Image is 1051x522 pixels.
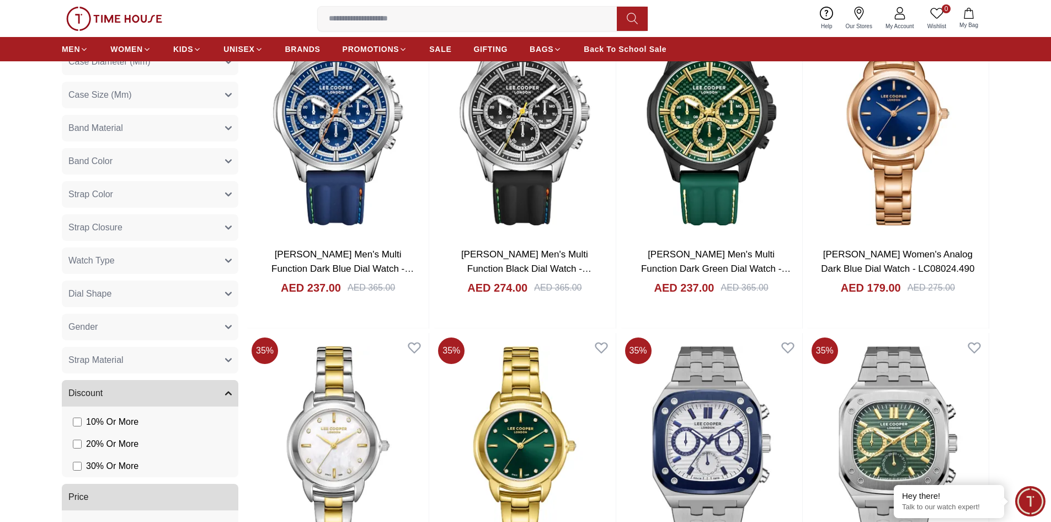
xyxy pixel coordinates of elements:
[68,122,123,135] span: Band Material
[62,314,238,340] button: Gender
[621,1,802,239] img: Lee Cooper Men's Multi Function Dark Green Dial Watch - LC08048.077
[902,503,996,512] p: Talk to our watch expert!
[953,6,985,31] button: My Bag
[429,44,451,55] span: SALE
[285,44,321,55] span: BRANDS
[271,249,414,288] a: [PERSON_NAME] Men's Multi Function Dark Blue Dial Watch - LC08048.399
[62,484,238,510] button: Price
[438,338,465,364] span: 35 %
[285,39,321,59] a: BRANDS
[281,280,341,296] h4: AED 237.00
[817,22,837,30] span: Help
[429,39,451,59] a: SALE
[955,21,983,29] span: My Bag
[62,281,238,307] button: Dial Shape
[68,491,88,504] span: Price
[68,387,103,400] span: Discount
[343,44,399,55] span: PROMOTIONS
[461,249,591,288] a: [PERSON_NAME] Men's Multi Function Black Dial Watch - LC08048.351
[68,88,132,102] span: Case Size (Mm)
[530,39,562,59] a: BAGS
[62,214,238,241] button: Strap Closure
[68,354,124,367] span: Strap Material
[343,39,408,59] a: PROMOTIONS
[530,44,553,55] span: BAGS
[223,44,254,55] span: UNISEX
[68,221,122,234] span: Strap Closure
[839,4,879,33] a: Our Stores
[173,39,201,59] a: KIDS
[467,280,527,296] h4: AED 274.00
[473,39,508,59] a: GIFTING
[921,4,953,33] a: 0Wishlist
[86,415,138,429] span: 10 % Or More
[841,22,877,30] span: Our Stores
[247,1,429,239] img: Lee Cooper Men's Multi Function Dark Blue Dial Watch - LC08048.399
[62,44,80,55] span: MEN
[73,440,82,449] input: 20% Or More
[1015,486,1045,516] div: Chat Widget
[721,281,768,294] div: AED 365.00
[841,280,901,296] h4: AED 179.00
[223,39,263,59] a: UNISEX
[625,338,652,364] span: 35 %
[68,320,98,334] span: Gender
[62,347,238,373] button: Strap Material
[62,82,238,108] button: Case Size (Mm)
[434,1,615,239] img: Lee Cooper Men's Multi Function Black Dial Watch - LC08048.351
[62,181,238,208] button: Strap Color
[812,338,838,364] span: 35 %
[73,462,82,471] input: 30% Or More
[68,155,113,168] span: Band Color
[252,338,278,364] span: 35 %
[902,491,996,502] div: Hey there!
[62,49,238,75] button: Case Diameter (Mm)
[654,280,714,296] h4: AED 237.00
[584,39,666,59] a: Back To School Sale
[908,281,955,294] div: AED 275.00
[942,4,951,13] span: 0
[68,287,111,300] span: Dial Shape
[73,418,82,426] input: 10% Or More
[173,44,193,55] span: KIDS
[821,249,974,274] a: [PERSON_NAME] Women's Analog Dark Blue Dial Watch - LC08024.490
[86,437,138,451] span: 20 % Or More
[62,247,238,274] button: Watch Type
[110,39,151,59] a: WOMEN
[68,188,113,201] span: Strap Color
[534,281,581,294] div: AED 365.00
[807,1,989,239] img: Lee Cooper Women's Analog Dark Blue Dial Watch - LC08024.490
[62,148,238,175] button: Band Color
[110,44,143,55] span: WOMEN
[86,460,138,473] span: 30 % Or More
[62,115,238,141] button: Band Material
[881,22,919,30] span: My Account
[62,380,238,407] button: Discount
[66,7,162,31] img: ...
[584,44,666,55] span: Back To School Sale
[68,55,150,68] span: Case Diameter (Mm)
[348,281,395,294] div: AED 365.00
[814,4,839,33] a: Help
[68,254,115,267] span: Watch Type
[923,22,951,30] span: Wishlist
[62,39,88,59] a: MEN
[641,249,791,288] a: [PERSON_NAME] Men's Multi Function Dark Green Dial Watch - LC08048.077
[473,44,508,55] span: GIFTING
